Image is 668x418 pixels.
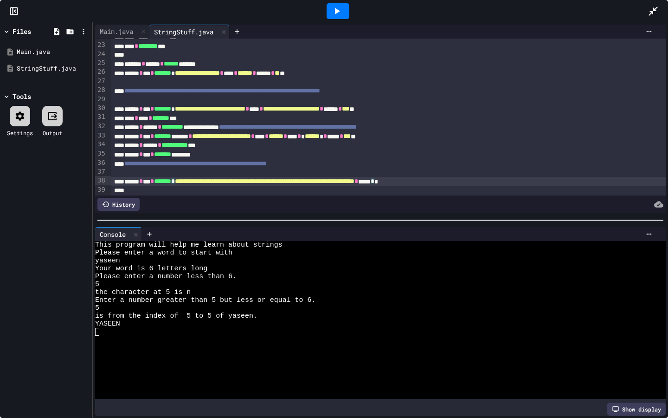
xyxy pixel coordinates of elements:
[95,296,315,304] span: Enter a number greater than 5 but less or equal to 6.
[95,265,207,273] span: Your word is 6 letters long
[97,198,140,211] div: History
[95,249,232,257] span: Please enter a word to start with
[95,312,257,320] span: is from the index of 5 to 5 of yaseen.
[4,4,64,59] div: Chat with us now!Close
[95,273,237,281] span: Please enter a number less than 6.
[95,288,191,296] span: the character at 5 is n
[95,241,283,249] span: This program will help me learn about strings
